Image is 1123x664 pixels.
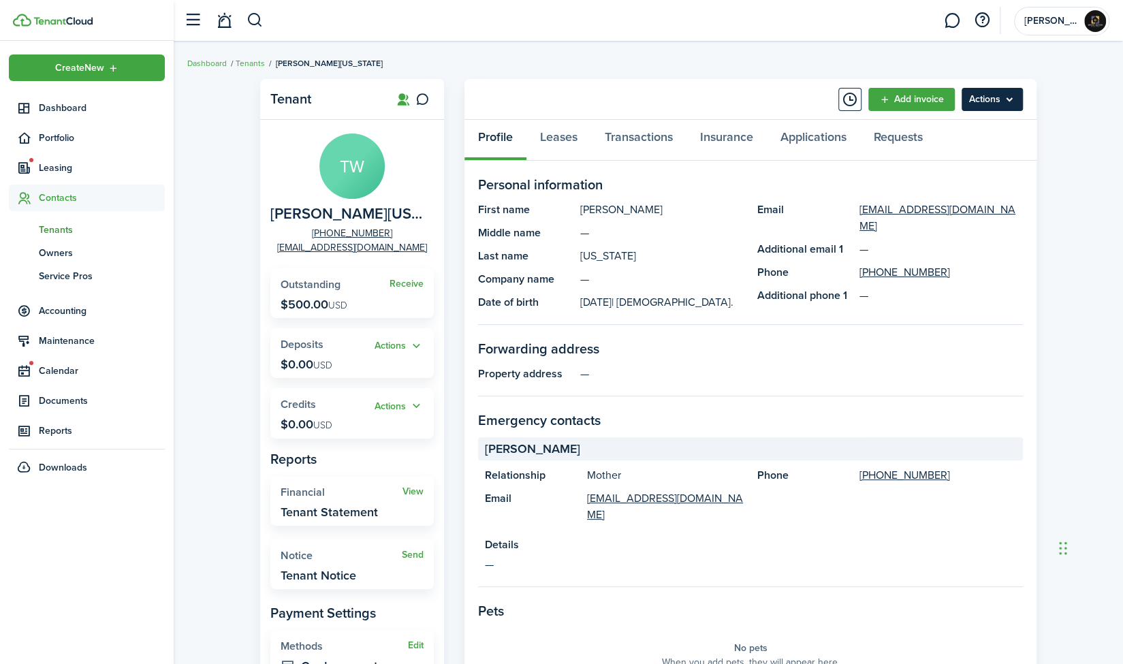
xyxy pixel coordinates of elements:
[580,366,1023,382] panel-main-description: —
[962,88,1023,111] menu-btn: Actions
[1024,16,1079,26] span: Bryant Edition Realtors
[1055,514,1123,580] iframe: Chat Widget
[860,120,936,161] a: Requests
[868,88,955,111] a: Add invoice
[408,640,424,651] button: Edit
[734,641,768,655] panel-main-placeholder-title: No pets
[281,505,378,519] widget-stats-description: Tenant Statement
[757,264,853,281] panel-main-title: Phone
[39,334,165,348] span: Maintenance
[312,226,392,240] a: [PHONE_NUMBER]
[270,603,434,623] panel-main-subtitle: Payment Settings
[478,174,1023,195] panel-main-section-title: Personal information
[281,396,316,412] span: Credits
[9,54,165,81] button: Open menu
[211,3,237,38] a: Notifications
[970,9,994,32] button: Open resource center
[757,202,853,234] panel-main-title: Email
[375,338,424,354] button: Open menu
[767,120,860,161] a: Applications
[390,279,424,289] a: Receive
[580,271,744,287] panel-main-description: —
[587,490,744,523] a: [EMAIL_ADDRESS][DOMAIN_NAME]
[939,3,965,38] a: Messaging
[270,206,427,223] span: Tracy Washington
[612,294,733,310] span: | [DEMOGRAPHIC_DATA].
[39,364,165,378] span: Calendar
[281,550,402,562] widget-stats-title: Notice
[580,248,744,264] panel-main-description: [US_STATE]
[485,556,1016,573] panel-main-description: —
[526,120,591,161] a: Leases
[485,537,1016,553] panel-main-title: Details
[39,223,165,237] span: Tenants
[247,9,264,32] button: Search
[478,366,573,382] panel-main-title: Property address
[276,57,383,69] span: [PERSON_NAME][US_STATE]
[39,161,165,175] span: Leasing
[478,271,573,287] panel-main-title: Company name
[187,57,227,69] a: Dashboard
[962,88,1023,111] button: Open menu
[375,398,424,414] button: Open menu
[591,120,686,161] a: Transactions
[402,550,424,560] widget-stats-action: Send
[9,417,165,444] a: Reports
[375,338,424,354] button: Actions
[587,467,744,484] panel-main-description: Mother
[39,191,165,205] span: Contacts
[686,120,767,161] a: Insurance
[277,240,427,255] a: [EMAIL_ADDRESS][DOMAIN_NAME]
[402,486,424,497] a: View
[39,269,165,283] span: Service Pros
[485,467,580,484] panel-main-title: Relationship
[39,424,165,438] span: Reports
[375,398,424,414] button: Actions
[478,202,573,218] panel-main-title: First name
[859,467,950,484] a: [PHONE_NUMBER]
[757,241,853,257] panel-main-title: Additional email 1
[281,640,408,652] widget-stats-title: Methods
[580,202,744,218] panel-main-description: [PERSON_NAME]
[270,449,434,469] panel-main-subtitle: Reports
[328,298,347,313] span: USD
[1059,528,1067,569] div: Drag
[838,88,861,111] button: Timeline
[39,394,165,408] span: Documents
[281,358,332,371] p: $0.00
[39,304,165,318] span: Accounting
[485,490,580,523] panel-main-title: Email
[478,248,573,264] panel-main-title: Last name
[236,57,265,69] a: Tenants
[478,410,1023,430] panel-main-section-title: Emergency contacts
[478,601,1023,621] panel-main-section-title: Pets
[281,486,402,499] widget-stats-title: Financial
[757,287,853,304] panel-main-title: Additional phone 1
[580,225,744,241] panel-main-description: —
[313,358,332,373] span: USD
[859,264,950,281] a: [PHONE_NUMBER]
[13,14,31,27] img: TenantCloud
[55,63,104,73] span: Create New
[180,7,206,33] button: Open sidebar
[757,467,853,484] panel-main-title: Phone
[478,338,1023,359] panel-main-section-title: Forwarding address
[281,276,341,292] span: Outstanding
[580,294,744,311] panel-main-description: [DATE]
[33,17,93,25] img: TenantCloud
[39,101,165,115] span: Dashboard
[270,91,379,107] panel-main-title: Tenant
[485,440,580,458] span: [PERSON_NAME]
[281,298,347,311] p: $500.00
[281,336,323,352] span: Deposits
[281,569,356,582] widget-stats-description: Tenant Notice
[9,95,165,121] a: Dashboard
[1084,10,1106,32] img: Bryant Edition Realtors
[9,218,165,241] a: Tenants
[319,133,385,199] avatar-text: TW
[9,264,165,287] a: Service Pros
